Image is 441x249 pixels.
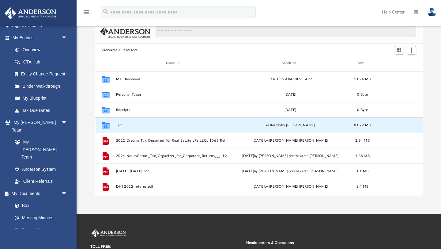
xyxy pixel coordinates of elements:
a: CTA Hub [9,56,77,68]
span: 0 Byte [357,93,368,96]
button: Personal Taxes [116,93,230,97]
span: 1.38 MB [355,154,370,158]
button: Add [407,46,416,55]
div: [DATE] by [PERSON_NAME] [PERSON_NAME] [233,138,348,144]
img: Anderson Advisors Platinum Portal [90,229,127,237]
span: arrow_drop_down [61,117,73,129]
a: Entity Change Request [9,68,77,80]
span: arrow_drop_down [61,32,73,44]
span: 2.84 MB [355,139,370,142]
a: Box [9,200,70,212]
span: arrow_drop_down [61,187,73,200]
div: by [PERSON_NAME] [233,123,348,128]
img: User Pic [427,8,436,17]
button: Receipts [116,108,230,112]
a: Forms Library [9,224,70,236]
span: 1.1 MB [356,170,368,173]
button: 2022 Dreams Tax Organizer for Real Estate LPs LLCs 1065 Returns.pdf [116,139,230,143]
a: Client Referrals [9,175,73,188]
a: My Entitiesarrow_drop_down [4,32,77,44]
span: 81.72 MB [354,124,371,127]
div: id [97,60,113,66]
a: Tax Due Dates [9,104,77,117]
div: [DATE] by ABA_NEST_APP [233,77,348,82]
a: My Blueprint [9,92,73,105]
div: Modified [233,60,347,66]
a: My [PERSON_NAME] Team [9,136,70,163]
button: [DATE]-[DATE].pdf [116,169,230,173]
a: Overview [9,44,77,56]
div: [DATE] by [PERSON_NAME] preehakaran [PERSON_NAME] [233,169,348,174]
button: DHI 2022 returns.pdf [116,185,230,189]
a: menu [83,12,90,16]
button: Switch to Grid View [395,46,404,55]
div: grid [95,69,423,197]
div: [DATE] by [PERSON_NAME] [PERSON_NAME] [233,184,348,190]
div: id [377,60,420,66]
a: Meeting Minutes [9,212,73,224]
div: Size [350,60,375,66]
div: [DATE] [233,107,348,113]
input: Search files and folders [156,26,416,37]
div: [DATE] [233,92,348,98]
span: arrow_drop_down [61,20,73,32]
a: Binder Walkthrough [9,80,77,92]
span: 11.94 MB [354,78,371,81]
button: 2024 NeuroGeron _Tax_Organizer_for_Corporate_Returns___1120s_Returns_Rev112172024[46].pdf [116,154,230,158]
small: Headquarters & Operations [246,240,398,246]
a: Anderson System [9,163,73,175]
span: 2.4 MB [356,185,368,188]
a: My Documentsarrow_drop_down [4,187,73,200]
i: menu [83,9,90,16]
div: [DATE] by [PERSON_NAME] preehakaran [PERSON_NAME] [233,153,348,159]
span: yesterday [266,124,281,127]
span: 0 Byte [357,108,368,112]
i: search [102,8,109,15]
button: Mail Received [116,77,230,81]
img: Anderson Advisors Platinum Portal [3,7,58,19]
button: Viewable-ClientDocs [101,48,138,53]
div: Name [115,60,230,66]
button: Tax [116,123,230,127]
a: My [PERSON_NAME] Teamarrow_drop_down [4,117,73,136]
